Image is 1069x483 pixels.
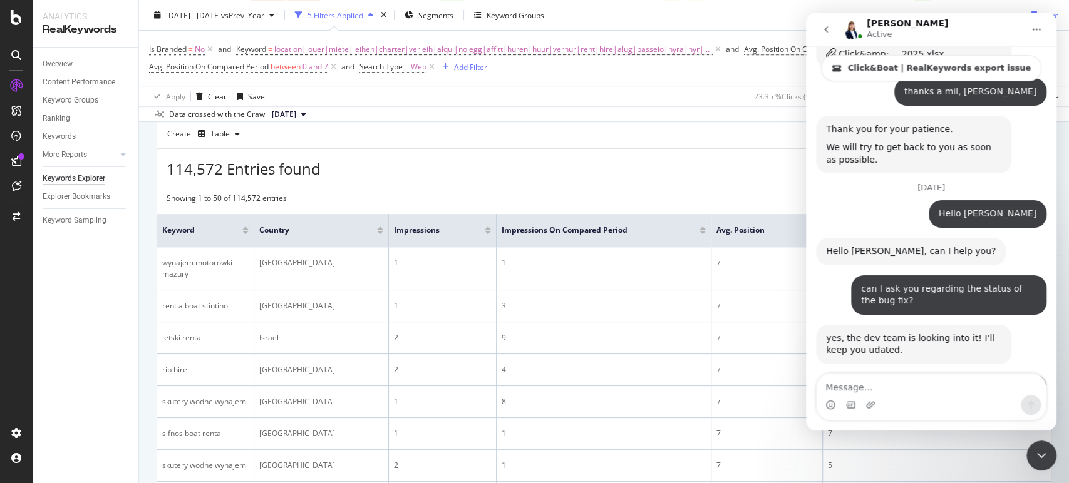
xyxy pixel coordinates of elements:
[162,364,249,375] div: rib hire
[218,44,231,54] div: and
[248,91,265,101] div: Save
[394,460,491,471] div: 2
[169,109,267,120] div: Data crossed with the Crawl
[149,5,279,25] button: [DATE] - [DATE]vsPrev. Year
[268,44,272,54] span: =
[162,225,224,236] span: Keyword
[502,225,681,236] span: Impressions On Compared Period
[267,107,311,122] button: [DATE]
[259,460,383,471] div: [GEOGRAPHIC_DATA]
[469,5,549,25] button: Keyword Groups
[43,172,130,185] a: Keywords Explorer
[221,9,264,20] span: vs Prev. Year
[726,44,739,54] div: and
[271,61,301,72] span: between
[754,91,852,101] div: 23.35 % Clicks ( 99K on 425K )
[487,9,544,20] div: Keyword Groups
[43,130,76,143] div: Keywords
[259,396,383,407] div: [GEOGRAPHIC_DATA]
[405,61,409,72] span: =
[502,364,706,375] div: 4
[43,76,115,89] div: Content Performance
[502,428,706,439] div: 1
[43,148,117,161] a: More Reports
[259,364,383,375] div: [GEOGRAPHIC_DATA]
[43,190,110,203] div: Explorer Bookmarks
[149,44,187,54] span: Is Branded
[43,214,106,227] div: Keyword Sampling
[394,396,491,407] div: 1
[162,300,249,312] div: rent a boat stintino
[716,300,817,312] div: 7
[149,61,269,72] span: Avg. Position On Compared Period
[43,112,70,125] div: Ranking
[43,190,130,203] a: Explorer Bookmarks
[411,58,426,76] span: Web
[259,257,383,268] div: [GEOGRAPHIC_DATA]
[162,428,249,439] div: sifnos boat rental
[394,225,466,236] span: Impressions
[208,91,227,101] div: Clear
[502,460,706,471] div: 1
[828,460,1046,471] div: 5
[162,332,249,343] div: jetski rental
[43,94,98,107] div: Keyword Groups
[290,5,378,25] button: 5 Filters Applied
[744,44,854,54] span: Avg. Position On Current Period
[43,58,130,71] a: Overview
[307,9,363,20] div: 5 Filters Applied
[193,124,245,144] button: Table
[166,91,185,101] div: Apply
[502,396,706,407] div: 8
[502,300,706,312] div: 3
[418,9,453,20] span: Segments
[716,428,817,439] div: 7
[43,23,128,37] div: RealKeywords
[1026,440,1056,470] iframe: Intercom live chat
[502,257,706,268] div: 1
[394,257,491,268] div: 1
[716,396,817,407] div: 7
[716,460,817,471] div: 7
[394,364,491,375] div: 2
[166,9,221,20] span: [DATE] - [DATE]
[716,257,817,268] div: 7
[272,109,296,120] span: 2025 Jul. 27th
[43,58,73,71] div: Overview
[43,214,130,227] a: Keyword Sampling
[502,332,706,343] div: 9
[43,130,130,143] a: Keywords
[274,41,713,58] span: location|louer|miete|leihen|charter|verleih|alqui|nolegg|affitt|huren|huur|verhur|rent|hire|alug|...
[162,460,249,471] div: skutery wodne wynajem
[716,364,817,375] div: 7
[806,13,1056,430] iframe: Intercom live chat
[43,172,105,185] div: Keywords Explorer
[394,332,491,343] div: 2
[162,396,249,407] div: skutery wodne wynajem
[400,5,458,25] button: Segments
[188,44,193,54] span: =
[43,94,130,107] a: Keyword Groups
